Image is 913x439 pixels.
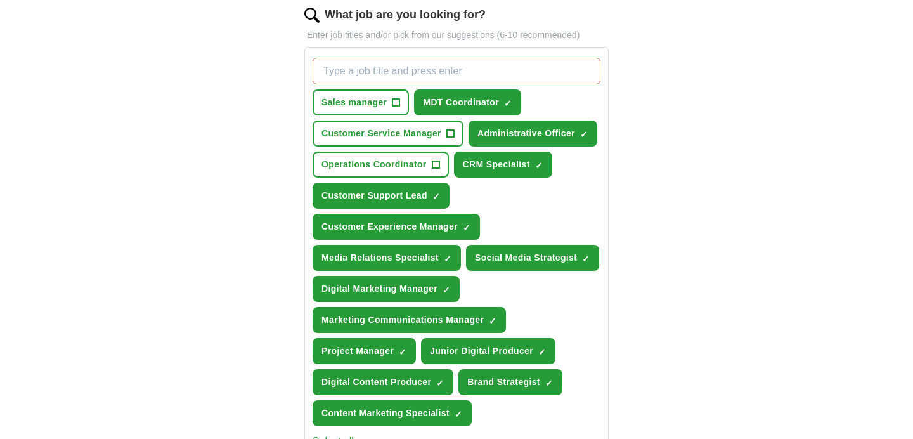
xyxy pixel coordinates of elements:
span: Customer Service Manager [321,127,441,140]
span: Media Relations Specialist [321,251,439,265]
img: search.png [304,8,320,23]
button: MDT Coordinator✓ [414,89,521,115]
input: Type a job title and press enter [313,58,600,84]
button: Social Media Strategist✓ [466,245,599,271]
button: Marketing Communications Manager✓ [313,307,506,333]
span: Customer Support Lead [321,189,427,202]
span: ✓ [504,98,512,108]
span: ✓ [538,347,546,357]
span: ✓ [443,285,450,295]
button: Customer Experience Manager✓ [313,214,480,240]
button: Digital Marketing Manager✓ [313,276,460,302]
span: Project Manager [321,344,394,358]
button: CRM Specialist✓ [454,152,552,178]
span: ✓ [535,161,543,171]
button: Digital Content Producer✓ [313,369,453,395]
span: ✓ [444,254,451,264]
span: Digital Marketing Manager [321,282,437,296]
span: ✓ [432,192,440,202]
span: Digital Content Producer [321,376,431,389]
button: Brand Strategist✓ [458,369,562,395]
span: ✓ [582,254,590,264]
span: ✓ [580,129,588,140]
button: Operations Coordinator [313,152,449,178]
span: Marketing Communications Manager [321,313,484,327]
span: ✓ [463,223,470,233]
button: Junior Digital Producer✓ [421,338,555,364]
button: Project Manager✓ [313,338,416,364]
span: ✓ [436,378,444,388]
button: Media Relations Specialist✓ [313,245,461,271]
span: MDT Coordinator [423,96,499,109]
span: Operations Coordinator [321,158,427,171]
span: Administrative Officer [477,127,575,140]
span: Brand Strategist [467,376,540,389]
span: Social Media Strategist [475,251,577,265]
label: What job are you looking for? [325,6,486,23]
span: Junior Digital Producer [430,344,533,358]
span: ✓ [455,409,462,419]
button: Content Marketing Specialist✓ [313,400,472,426]
span: Sales manager [321,96,387,109]
span: ✓ [489,316,496,326]
span: CRM Specialist [463,158,530,171]
span: ✓ [545,378,553,388]
button: Customer Service Manager [313,121,463,147]
span: ✓ [399,347,406,357]
button: Sales manager [313,89,409,115]
p: Enter job titles and/or pick from our suggestions (6-10 recommended) [304,29,609,42]
button: Customer Support Lead✓ [313,183,450,209]
span: Content Marketing Specialist [321,407,450,420]
button: Administrative Officer✓ [469,121,597,147]
span: Customer Experience Manager [321,220,458,233]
